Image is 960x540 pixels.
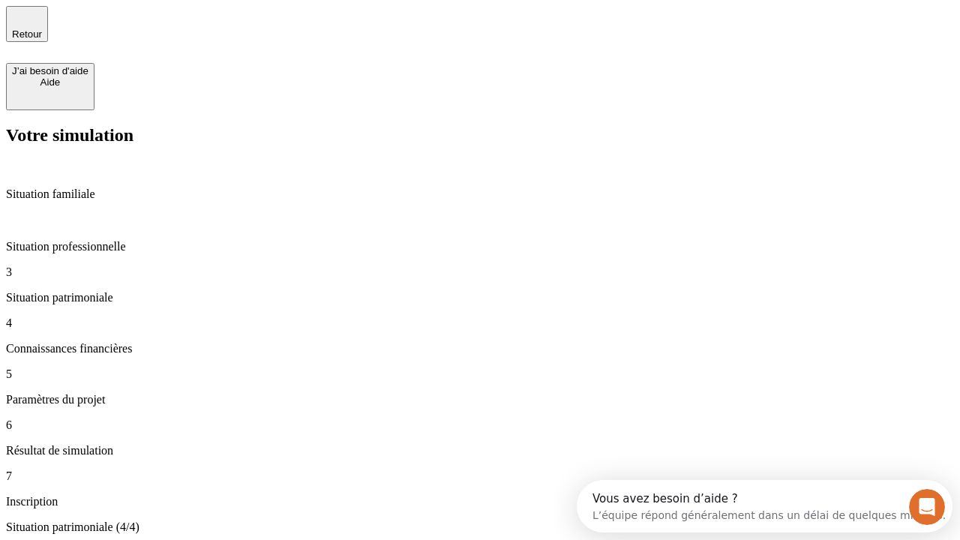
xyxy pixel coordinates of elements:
p: 3 [6,265,954,279]
p: 5 [6,367,954,381]
p: Inscription [6,495,954,508]
iframe: Intercom live chat [909,489,945,525]
button: J’ai besoin d'aideAide [6,63,94,110]
p: Connaissances financières [6,342,954,355]
p: 7 [6,469,954,483]
p: Situation patrimoniale [6,291,954,304]
button: Retour [6,6,48,42]
p: Paramètres du projet [6,393,954,406]
div: L’équipe répond généralement dans un délai de quelques minutes. [16,25,369,40]
p: Situation professionnelle [6,240,954,253]
span: Retour [12,28,42,40]
div: J’ai besoin d'aide [12,65,88,76]
p: Résultat de simulation [6,444,954,457]
div: Vous avez besoin d’aide ? [16,13,369,25]
p: 6 [6,418,954,432]
p: Situation familiale [6,187,954,201]
p: 4 [6,316,954,330]
p: Situation patrimoniale (4/4) [6,520,954,534]
div: Ouvrir le Messenger Intercom [6,6,413,47]
iframe: Intercom live chat discovery launcher [577,480,952,532]
h2: Votre simulation [6,125,954,145]
div: Aide [12,76,88,88]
